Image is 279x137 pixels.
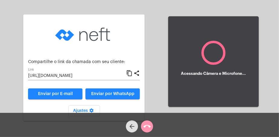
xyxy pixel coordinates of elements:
[181,72,246,76] h5: Acessando Câmera e Microfone...
[133,70,140,77] mat-icon: share
[143,123,151,130] mat-icon: call_end
[128,123,136,130] mat-icon: arrow_back
[54,19,114,49] img: logo-neft-novo-2.png
[88,108,95,115] mat-icon: settings
[73,109,95,113] span: Ajustes
[28,88,82,99] a: Enviar por E-mail
[28,60,140,64] p: Compartilhe o link da chamada com seu cliente:
[38,92,73,96] span: Enviar por E-mail
[91,92,134,96] span: Enviar por WhatsApp
[85,88,140,99] button: Enviar por WhatsApp
[68,105,100,116] button: Ajustes
[126,70,133,77] mat-icon: content_copy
